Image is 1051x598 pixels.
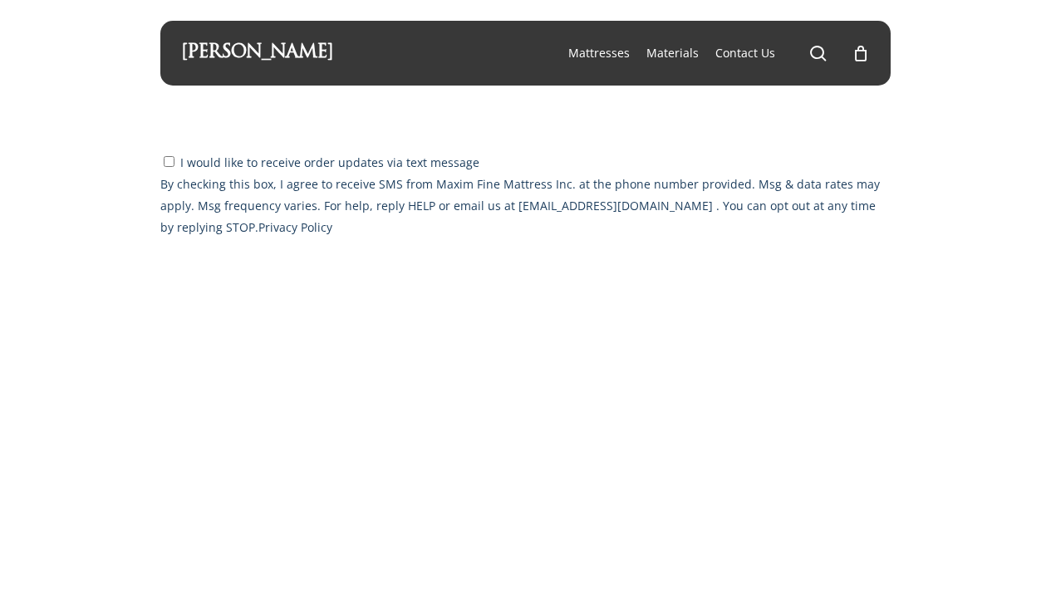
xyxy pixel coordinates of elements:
a: Privacy Policy [258,219,332,235]
nav: Main Menu [560,21,870,86]
span: Contact Us [715,45,775,61]
a: Materials [646,45,699,61]
input: I would like to receive order updates via text messageBy checking this box, I agree to receive SM... [164,156,174,167]
span: Mattresses [568,45,630,61]
a: Contact Us [715,45,775,61]
a: Mattresses [568,45,630,61]
a: [PERSON_NAME] [181,44,333,62]
span: Materials [646,45,699,61]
